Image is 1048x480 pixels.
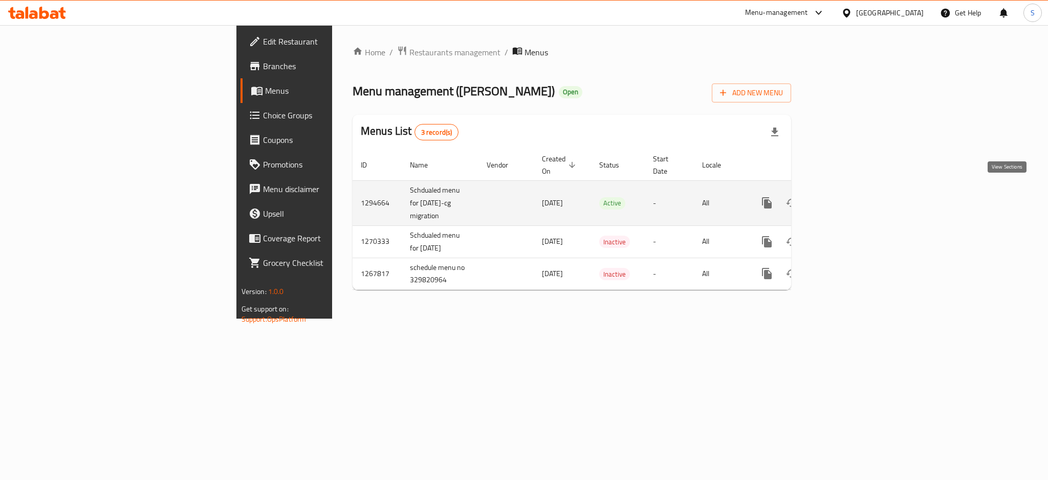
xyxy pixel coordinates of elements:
span: Choice Groups [263,109,403,121]
span: 1.0.0 [268,285,284,298]
a: Choice Groups [241,103,411,128]
a: Branches [241,54,411,78]
td: Schdualed menu for [DATE]-cg migration [402,180,478,225]
div: Export file [762,120,787,144]
div: Total records count [414,124,459,140]
nav: breadcrumb [353,46,791,59]
span: Menu management ( [PERSON_NAME] ) [353,79,555,102]
td: Schdualed menu for [DATE] [402,225,478,258]
div: [GEOGRAPHIC_DATA] [856,7,924,18]
button: Change Status [779,229,804,254]
a: Restaurants management [397,46,500,59]
span: Version: [242,285,267,298]
h2: Menus List [361,123,458,140]
a: Grocery Checklist [241,251,411,275]
a: Upsell [241,201,411,226]
span: S [1031,7,1035,18]
div: Menu-management [745,7,808,19]
span: Promotions [263,158,403,171]
span: Get support on: [242,302,289,316]
span: Branches [263,60,403,72]
span: 3 record(s) [415,128,458,137]
button: Add New Menu [712,84,791,102]
a: Menus [241,78,411,103]
span: Menus [265,85,403,97]
span: [DATE] [542,235,563,248]
span: Status [599,159,632,171]
span: Add New Menu [720,87,783,99]
span: Locale [702,159,734,171]
span: Created On [542,153,579,177]
button: Change Status [779,191,804,215]
span: Edit Restaurant [263,35,403,48]
a: Promotions [241,152,411,177]
button: Change Status [779,261,804,286]
span: Name [410,159,441,171]
td: - [645,258,694,290]
span: Inactive [599,268,630,280]
button: more [755,229,779,254]
span: Start Date [653,153,682,177]
td: schedule menu no 329820964 [402,258,478,290]
span: Vendor [487,159,521,171]
span: Menus [525,46,548,58]
a: Menu disclaimer [241,177,411,201]
span: [DATE] [542,267,563,280]
button: more [755,191,779,215]
div: Inactive [599,236,630,248]
td: - [645,225,694,258]
a: Edit Restaurant [241,29,411,54]
span: Grocery Checklist [263,257,403,269]
td: All [694,225,747,258]
td: - [645,180,694,225]
div: Open [559,86,582,98]
a: Support.OpsPlatform [242,312,307,326]
td: All [694,180,747,225]
span: Restaurants management [409,46,500,58]
span: Upsell [263,207,403,220]
a: Coupons [241,128,411,152]
span: Coverage Report [263,232,403,244]
span: Active [599,197,625,209]
span: Open [559,88,582,96]
span: Menu disclaimer [263,183,403,195]
span: Coupons [263,134,403,146]
span: [DATE] [542,196,563,210]
button: more [755,261,779,286]
span: ID [361,159,380,171]
th: Actions [747,150,861,181]
a: Coverage Report [241,226,411,251]
td: All [694,258,747,290]
span: Inactive [599,236,630,248]
table: enhanced table [353,150,861,290]
li: / [505,46,508,58]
